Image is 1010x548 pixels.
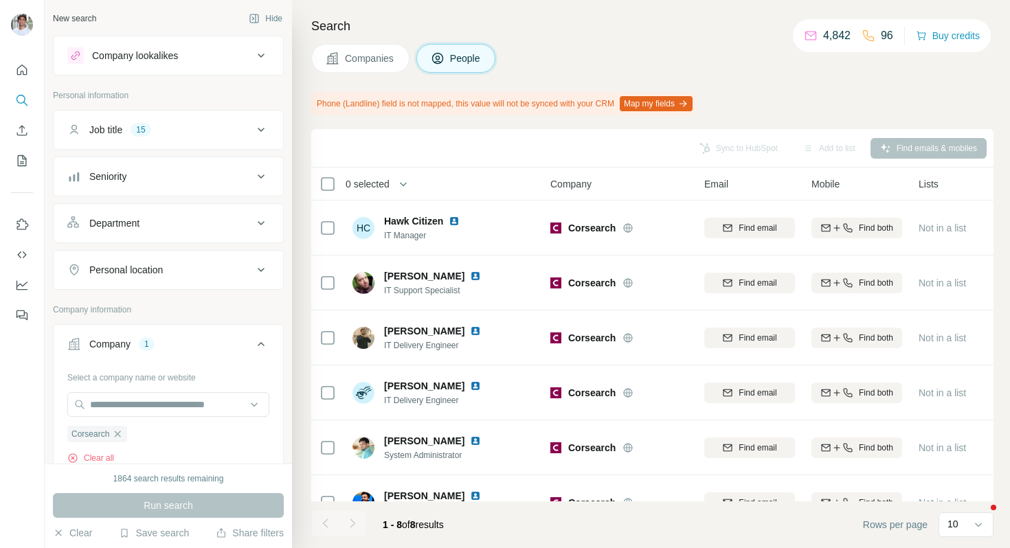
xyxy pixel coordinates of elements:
[384,324,464,338] span: [PERSON_NAME]
[704,218,795,238] button: Find email
[53,304,284,316] p: Company information
[881,27,893,44] p: 96
[449,216,460,227] img: LinkedIn logo
[919,497,966,508] span: Not in a list
[89,170,126,183] div: Seniority
[119,526,189,540] button: Save search
[704,437,795,458] button: Find email
[11,88,33,113] button: Search
[131,124,150,136] div: 15
[568,496,616,510] span: Corsearch
[811,273,902,293] button: Find both
[859,277,893,289] span: Find both
[54,253,283,286] button: Personal location
[550,277,561,288] img: Logo of Corsearch
[550,387,561,398] img: Logo of Corsearch
[916,26,980,45] button: Buy credits
[811,383,902,403] button: Find both
[704,177,728,191] span: Email
[919,387,966,398] span: Not in a list
[71,428,109,440] span: Corsearch
[470,490,481,501] img: LinkedIn logo
[311,16,994,36] h4: Search
[823,27,851,44] p: 4,842
[345,52,395,65] span: Companies
[54,328,283,366] button: Company1
[53,526,92,540] button: Clear
[216,526,284,540] button: Share filters
[67,366,269,384] div: Select a company name or website
[384,269,464,283] span: [PERSON_NAME]
[947,517,958,531] p: 10
[11,303,33,328] button: Feedback
[811,328,902,348] button: Find both
[470,326,481,336] img: LinkedIn logo
[113,472,224,485] div: 1864 search results remaining
[919,277,966,288] span: Not in a list
[384,434,464,448] span: [PERSON_NAME]
[11,118,33,143] button: Enrich CSV
[550,332,561,343] img: Logo of Corsearch
[239,8,292,29] button: Hide
[919,177,939,191] span: Lists
[568,276,616,290] span: Corsearch
[54,207,283,240] button: Department
[89,263,163,277] div: Personal location
[568,221,616,235] span: Corsearch
[568,441,616,455] span: Corsearch
[384,394,497,407] span: IT Delivery Engineer
[410,519,416,530] span: 8
[859,496,893,509] span: Find both
[384,489,464,503] span: [PERSON_NAME]
[739,442,776,454] span: Find email
[739,277,776,289] span: Find email
[352,272,374,294] img: Avatar
[739,496,776,509] span: Find email
[550,222,561,233] img: Logo of Corsearch
[811,437,902,458] button: Find both
[54,39,283,72] button: Company lookalikes
[54,113,283,146] button: Job title15
[919,332,966,343] span: Not in a list
[311,92,695,115] div: Phone (Landline) field is not mapped, this value will not be synced with your CRM
[402,519,410,530] span: of
[384,449,497,461] span: System Administrator
[739,387,776,399] span: Find email
[11,242,33,267] button: Use Surfe API
[859,442,893,454] span: Find both
[470,271,481,282] img: LinkedIn logo
[859,332,893,344] span: Find both
[352,437,374,459] img: Avatar
[384,339,497,352] span: IT Delivery Engineer
[384,379,464,393] span: [PERSON_NAME]
[67,452,114,464] button: Clear all
[139,338,155,350] div: 1
[53,12,96,25] div: New search
[11,148,33,173] button: My lists
[811,218,902,238] button: Find both
[704,273,795,293] button: Find email
[811,177,840,191] span: Mobile
[352,382,374,404] img: Avatar
[11,14,33,36] img: Avatar
[919,222,966,233] span: Not in a list
[384,284,497,297] span: IT Support Specialist
[470,435,481,446] img: LinkedIn logo
[704,492,795,513] button: Find email
[859,387,893,399] span: Find both
[568,386,616,400] span: Corsearch
[53,89,284,102] p: Personal information
[963,501,996,534] iframe: Intercom live chat
[383,519,402,530] span: 1 - 8
[620,96,693,111] button: Map my fields
[739,332,776,344] span: Find email
[919,442,966,453] span: Not in a list
[863,518,928,532] span: Rows per page
[11,273,33,297] button: Dashboard
[89,337,131,351] div: Company
[450,52,482,65] span: People
[739,222,776,234] span: Find email
[352,492,374,514] img: Avatar
[550,497,561,508] img: Logo of Corsearch
[568,331,616,345] span: Corsearch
